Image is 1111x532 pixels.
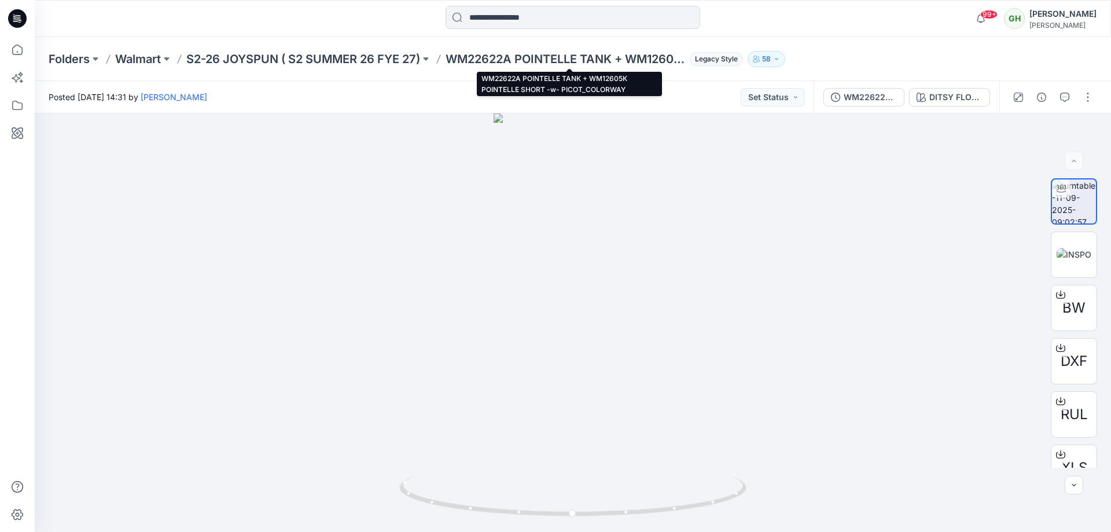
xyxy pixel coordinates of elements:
[115,51,161,67] a: Walmart
[1032,88,1051,107] button: Details
[980,10,998,19] span: 99+
[1061,351,1087,372] span: DXF
[446,51,685,67] p: WM22622A POINTELLE TANK + WM12605K POINTELLE SHORT -w- PICOT_COLORWAY
[1029,7,1097,21] div: [PERSON_NAME]
[49,51,90,67] a: Folders
[1004,8,1025,29] div: GH
[762,53,771,65] p: 58
[685,51,743,67] button: Legacy Style
[1062,298,1086,318] span: BW
[929,91,983,104] div: DITSY FLORAL V1 CW15 VIVID WHITE
[1061,457,1087,478] span: XLS
[823,88,904,107] button: WM22622A POINTELLE TANK + WM12605K POINTELLE SHORT -w- PICOT_COLORWAY
[748,51,785,67] button: 58
[49,91,207,103] span: Posted [DATE] 14:31 by
[1052,179,1096,223] img: turntable-11-09-2025-09:02:57
[1029,21,1097,30] div: [PERSON_NAME]
[186,51,420,67] a: S2-26 JOYSPUN ( S2 SUMMER 26 FYE 27)
[909,88,990,107] button: DITSY FLORAL V1 CW15 VIVID WHITE
[1057,248,1091,261] img: INSPO
[1061,404,1088,425] span: RUL
[141,92,207,102] a: [PERSON_NAME]
[690,52,743,66] span: Legacy Style
[844,91,897,104] div: WM22622A POINTELLE TANK + WM12605K POINTELLE SHORT -w- PICOT_COLORWAY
